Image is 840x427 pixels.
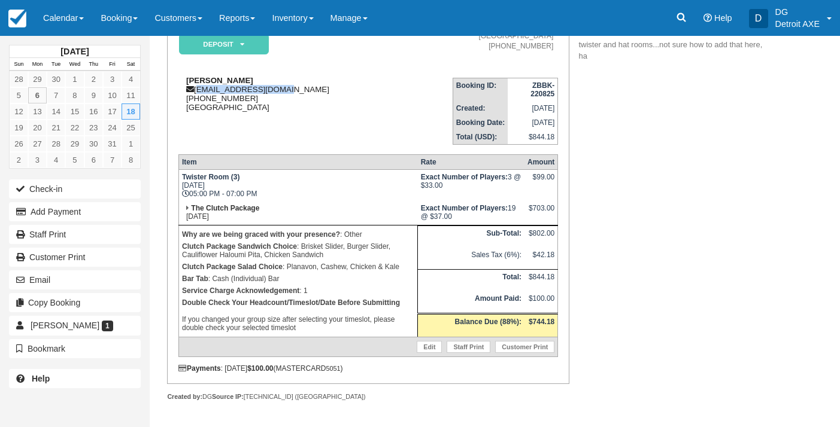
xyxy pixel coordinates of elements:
a: 28 [47,136,65,152]
strong: Service Charge Acknowledgement [182,286,299,295]
div: : [DATE] (MASTERCARD ) [178,364,558,373]
a: Help [9,369,141,388]
th: Total (USD): [453,130,508,145]
a: 22 [65,120,84,136]
a: 8 [122,152,140,168]
th: Balance Due (88%): [418,314,524,337]
p: : Cash (Individual) Bar [182,273,414,285]
a: 14 [47,103,65,120]
th: Amount Paid: [418,291,524,314]
div: DG [TECHNICAL_ID] ([GEOGRAPHIC_DATA]) [167,392,569,401]
em: Deposit [179,33,269,54]
th: Booking ID: [453,78,508,101]
b: Double Check Your Headcount/Timeslot/Date Before Submitting [182,298,400,307]
th: Booking Date: [453,115,508,130]
span: 1 [102,321,113,331]
a: 20 [28,120,47,136]
td: 19 @ $37.00 [418,201,524,225]
a: 3 [28,152,47,168]
div: [EMAIL_ADDRESS][DOMAIN_NAME] [PHONE_NUMBER] [GEOGRAPHIC_DATA] [178,76,453,112]
a: 2 [10,152,28,168]
td: $844.18 [508,130,558,145]
p: If you changed your group size after selecting your timeslot, please double check your selected t... [182,297,414,334]
strong: Payments [178,364,221,373]
th: Rate [418,154,524,169]
a: 4 [47,152,65,168]
a: 6 [28,87,47,103]
a: 4 [122,71,140,87]
a: 17 [103,103,122,120]
a: 1 [65,71,84,87]
button: Check-in [9,179,141,199]
a: Staff Print [9,225,141,244]
strong: Bar Tab [182,274,208,283]
a: 29 [28,71,47,87]
div: $99.00 [527,173,554,191]
td: [DATE] [178,201,417,225]
th: Tue [47,58,65,71]
a: 7 [47,87,65,103]
a: 5 [10,87,28,103]
a: 6 [84,152,103,168]
p: : Brisket Slider, Burger Slider, Cauliflower Haloumi Pita, Chicken Sandwich [182,240,414,261]
td: $802.00 [524,226,558,248]
a: 7 [103,152,122,168]
strong: ZBBK-220825 [530,81,554,98]
p: : 1 [182,285,414,297]
th: Total: [418,270,524,291]
td: $844.18 [524,270,558,291]
a: 15 [65,103,84,120]
a: 3 [103,71,122,87]
a: Staff Print [447,341,490,353]
div: D [749,9,768,28]
strong: Exact Number of Players [421,173,508,181]
th: Fri [103,58,122,71]
strong: Twister Room (3) [182,173,239,181]
th: Wed [65,58,84,71]
img: checkfront-main-nav-mini-logo.png [8,10,26,28]
td: $100.00 [524,291,558,314]
i: Help [703,14,712,22]
b: Help [32,374,50,383]
th: Thu [84,58,103,71]
th: Sat [122,58,140,71]
a: 31 [103,136,122,152]
a: [PERSON_NAME] 1 [9,316,141,335]
a: 13 [28,103,47,120]
th: Sub-Total: [418,226,524,248]
a: 1 [122,136,140,152]
a: 30 [47,71,65,87]
strong: Clutch Package Sandwich Choice [182,242,297,251]
a: 5 [65,152,84,168]
a: 19 [10,120,28,136]
p: Detroit AXE [775,18,820,30]
a: 24 [103,120,122,136]
th: Sun [10,58,28,71]
td: Sales Tax (6%): [418,248,524,269]
a: 27 [28,136,47,152]
div: $703.00 [527,204,554,222]
a: 8 [65,87,84,103]
a: 28 [10,71,28,87]
a: 26 [10,136,28,152]
strong: [DATE] [60,47,89,56]
th: Item [178,154,417,169]
strong: The Clutch Package [191,204,259,212]
button: Copy Booking [9,293,141,312]
p: DG [775,6,820,18]
td: [DATE] [508,101,558,115]
td: [DATE] [508,115,558,130]
td: $42.18 [524,248,558,269]
th: Amount [524,154,558,169]
span: [PERSON_NAME] [31,321,99,330]
strong: Exact Number of Players [421,204,508,212]
button: Add Payment [9,202,141,221]
strong: Clutch Package Salad Choice [182,263,283,271]
a: 9 [84,87,103,103]
a: 10 [103,87,122,103]
a: 23 [84,120,103,136]
a: 29 [65,136,84,152]
a: 12 [10,103,28,120]
a: Deposit [178,33,265,55]
button: Email [9,270,141,289]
